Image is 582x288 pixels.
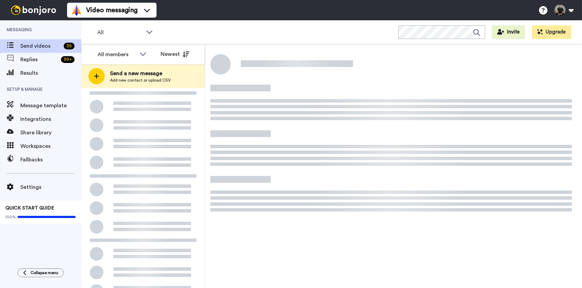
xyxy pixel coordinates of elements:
span: Workspaces [20,142,81,150]
span: 100% [5,214,16,220]
span: Collapse menu [30,270,58,275]
span: Settings [20,183,81,191]
button: Collapse menu [18,268,64,277]
div: 35 [64,43,75,49]
span: QUICK START GUIDE [5,206,54,211]
span: All [97,28,143,37]
div: 99 + [61,56,75,63]
span: Integrations [20,115,81,123]
img: vm-color.svg [71,5,82,16]
span: Replies [20,56,58,64]
span: Message template [20,102,81,110]
span: Video messaging [86,5,138,15]
span: Results [20,69,81,77]
span: Add new contact or upload CSV [110,77,171,83]
button: Upgrade [532,25,571,39]
span: Send a new message [110,69,171,77]
img: bj-logo-header-white.svg [8,5,59,15]
span: Fallbacks [20,156,81,164]
div: All members [98,50,136,59]
button: Newest [155,47,194,61]
button: Invite [492,25,525,39]
span: Share library [20,129,81,137]
span: Send videos [20,42,61,50]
